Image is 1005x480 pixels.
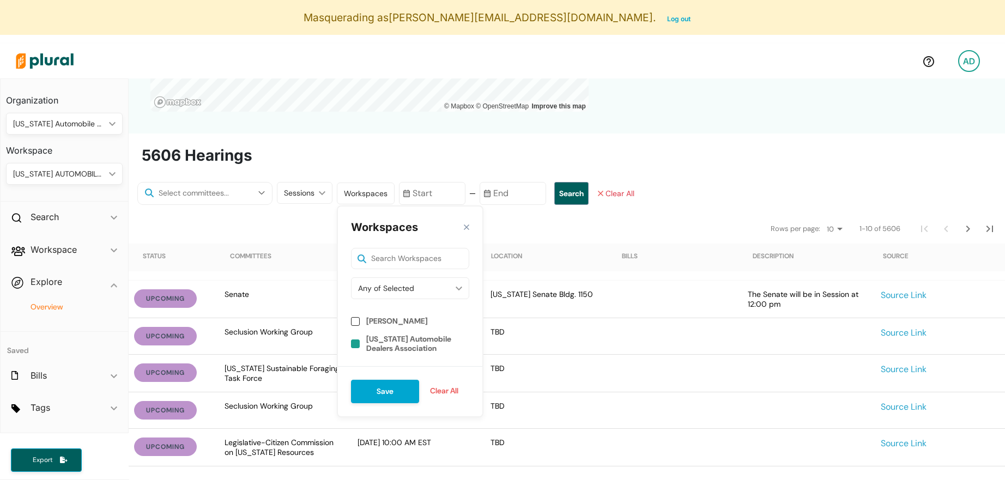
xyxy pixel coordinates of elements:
[476,102,529,110] a: OpenStreetMap
[949,46,989,76] a: AD
[419,382,469,399] button: Clear All
[7,42,83,80] img: Logo for Plural
[225,401,340,411] div: Seclusion Working Group
[349,438,482,457] div: [DATE] 10:00 AM EST
[31,402,50,414] h2: Tags
[606,188,634,199] span: Clear All
[146,294,185,303] span: upcoming
[491,252,522,260] div: Location
[146,331,185,341] span: upcoming
[622,252,638,260] div: Bills
[225,363,340,383] div: [US_STATE] Sustainable Foraging Task Force
[883,241,909,271] div: Source
[958,50,980,72] div: AD
[881,438,927,449] a: Source Link
[366,317,428,326] label: [PERSON_NAME]
[881,289,927,301] a: Source Link
[6,84,123,108] h3: Organization
[31,211,59,223] h2: Search
[284,187,314,199] div: Sessions
[482,363,615,383] div: TBD
[13,168,105,180] div: [US_STATE] AUTOMOBILE DEALERS ASSOCIATION
[935,218,957,240] button: Previous Page
[143,252,166,260] div: Status
[225,438,340,457] div: Legislative-Citizen Commission on [US_STATE] Resources
[6,135,123,159] h3: Workspace
[134,289,197,308] button: upcoming
[968,443,994,469] iframe: Intercom live chat
[146,368,185,378] span: upcoming
[859,223,900,234] span: 1-10 of 5606
[444,102,474,110] a: Mapbox
[913,218,935,240] button: First Page
[17,302,117,312] a: Overview
[31,276,62,288] h2: Explore
[156,187,251,199] input: Select committees...
[366,335,469,353] label: [US_STATE] Automobile Dealers Association
[351,248,469,269] input: Search Workspaces
[881,327,927,338] a: Source Link
[482,327,615,345] div: TBD
[881,401,927,412] a: Source Link
[399,182,465,205] input: Start
[225,327,340,337] div: Seclusion Working Group
[351,380,419,403] button: Save
[225,289,340,299] div: Senate
[748,289,863,309] div: The Senate will be in Session at 12:00 pm
[771,223,820,234] span: Rows per page:
[482,438,615,457] div: TBD
[1,332,128,359] h4: Saved
[881,363,927,375] a: Source Link
[13,118,105,130] div: [US_STATE] Automobile Dealers Association
[622,241,638,271] div: Bills
[134,401,197,420] button: upcoming
[482,289,615,309] div: [US_STATE] Senate Bldg. 1150
[753,241,794,271] div: Description
[134,438,197,456] button: upcoming
[753,252,794,260] div: Description
[358,283,451,294] div: Any of Selected
[482,401,615,420] div: TBD
[142,147,252,165] h2: 5606 Hearings
[597,182,637,205] button: Clear All
[230,241,271,271] div: Committees
[957,218,979,240] button: Next Page
[480,182,546,205] input: End
[134,363,197,382] button: upcoming
[883,252,909,260] div: Source
[143,241,175,271] div: Status
[154,96,202,108] a: Mapbox logo
[134,327,197,345] button: upcoming
[146,405,185,415] span: upcoming
[25,455,60,465] span: Export
[146,442,185,452] span: upcoming
[31,244,77,256] h2: Workspace
[979,218,1001,240] button: Last Page
[351,220,418,235] div: Workspaces
[11,448,82,472] button: Export
[491,241,522,271] div: Location
[344,188,388,199] div: Workspaces
[31,369,47,381] h2: Bills
[554,182,589,205] button: Search
[230,252,271,260] div: Committees
[532,102,586,110] a: Map feedback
